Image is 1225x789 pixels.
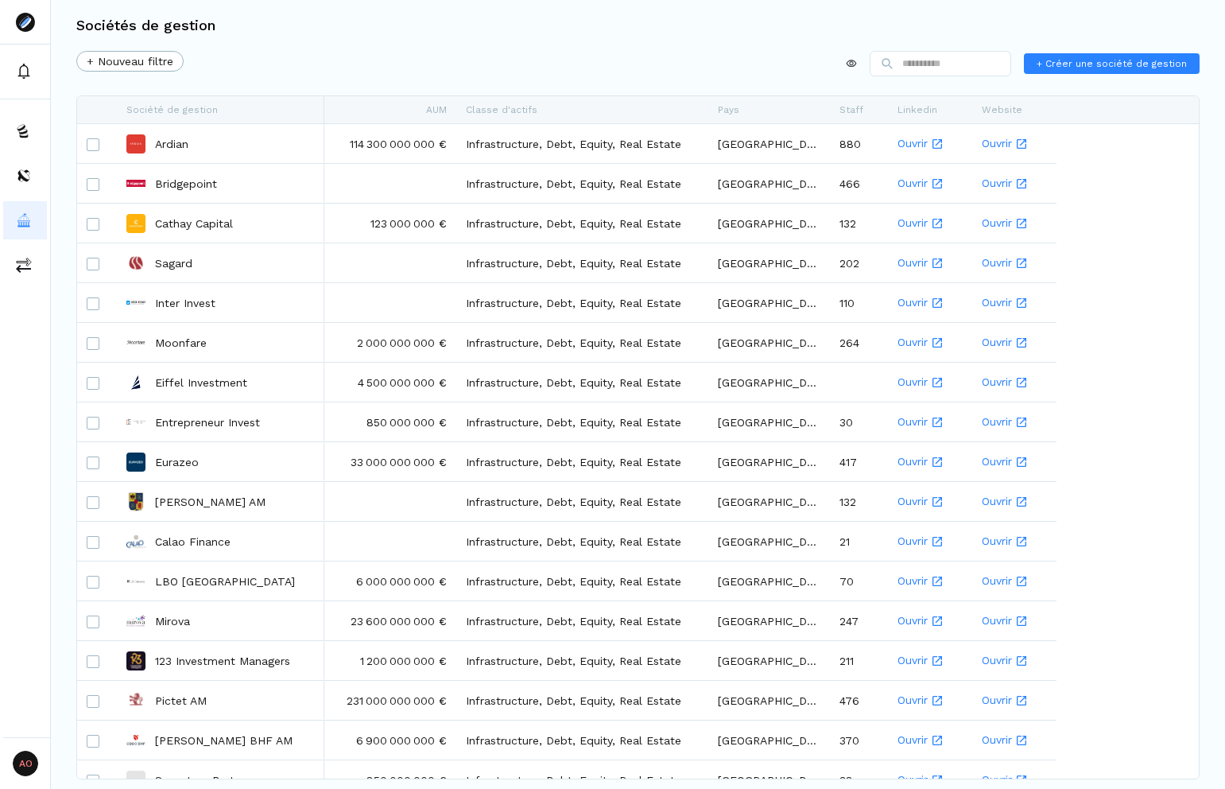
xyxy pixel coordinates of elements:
a: Ouvrir [982,165,1047,202]
div: 2 000 000 000 € [324,323,456,362]
div: [GEOGRAPHIC_DATA] [708,402,830,441]
a: [PERSON_NAME] AM [155,494,266,510]
a: Seventure Partners [155,772,257,788]
div: Infrastructure, Debt, Equity, Real Estate [456,124,708,163]
div: 1 200 000 000 € [324,641,456,680]
div: 370 [830,721,888,760]
p: Cathay Capital [155,216,233,231]
div: [GEOGRAPHIC_DATA] [708,641,830,680]
img: Bridgepoint [126,174,145,193]
div: 30 [830,402,888,441]
div: 211 [830,641,888,680]
span: AO [13,751,38,776]
div: [GEOGRAPHIC_DATA] [708,482,830,521]
img: asset-managers [16,212,32,228]
a: Moonfare [155,335,207,351]
a: Bridgepoint [155,176,217,192]
a: distributors [3,157,47,195]
a: Calao Finance [155,534,231,550]
div: 33 000 000 000 € [324,442,456,481]
div: [GEOGRAPHIC_DATA] [708,204,830,243]
div: Infrastructure, Debt, Equity, Real Estate [456,442,708,481]
div: Infrastructure, Debt, Equity, Real Estate [456,522,708,561]
a: Eiffel Investment [155,375,247,391]
div: Infrastructure, Debt, Equity, Real Estate [456,164,708,203]
span: Classe d'actifs [466,104,537,115]
button: + Créer une société de gestion [1024,53,1200,74]
div: Infrastructure, Debt, Equity, Real Estate [456,681,708,720]
img: Mirova [126,612,145,631]
a: Ouvrir [897,483,963,520]
div: [GEOGRAPHIC_DATA] [708,442,830,481]
div: 70 [830,562,888,600]
div: [GEOGRAPHIC_DATA] [708,681,830,720]
img: Eurazeo [126,453,145,472]
img: commissions [16,257,32,273]
a: Ouvrir [982,523,1047,560]
img: Inter Invest [126,293,145,313]
div: 476 [830,681,888,720]
img: Edmond de Rothschild AM [126,492,145,511]
div: [GEOGRAPHIC_DATA] [708,721,830,760]
div: 850 000 000 € [324,402,456,441]
a: Ouvrir [982,125,1047,162]
a: Ouvrir [982,483,1047,520]
div: [GEOGRAPHIC_DATA] [708,323,830,362]
span: Website [982,104,1022,115]
a: Ouvrir [897,284,963,321]
img: 123 Investment Managers [126,651,145,670]
div: 247 [830,601,888,640]
div: Infrastructure, Debt, Equity, Real Estate [456,402,708,441]
div: Infrastructure, Debt, Equity, Real Estate [456,204,708,243]
a: Ouvrir [982,284,1047,321]
a: Pictet AM [155,693,207,709]
div: [GEOGRAPHIC_DATA] [708,562,830,600]
span: Staff [839,104,863,115]
p: Mirova [155,613,190,629]
div: [GEOGRAPHIC_DATA] [708,243,830,282]
div: 231 000 000 000 € [324,681,456,720]
a: Ouvrir [897,602,963,639]
span: Pays [718,104,739,115]
p: LBO [GEOGRAPHIC_DATA] [155,573,295,589]
a: Ouvrir [982,204,1047,242]
div: 6 000 000 000 € [324,562,456,600]
img: Moonfare [126,333,145,352]
a: Ardian [155,136,188,152]
span: + Nouveau filtre [87,53,173,70]
a: Ouvrir [897,165,963,202]
a: Ouvrir [982,403,1047,441]
div: Infrastructure, Debt, Equity, Real Estate [456,243,708,282]
div: [GEOGRAPHIC_DATA] [708,283,830,322]
a: Sagard [155,255,192,271]
button: asset-managers [3,201,47,239]
img: Eiffel Investment [126,373,145,392]
a: Ouvrir [897,244,963,282]
a: Ouvrir [897,721,963,759]
a: Ouvrir [982,682,1047,719]
a: Ouvrir [982,324,1047,361]
div: [GEOGRAPHIC_DATA] [708,363,830,402]
div: 466 [830,164,888,203]
div: Infrastructure, Debt, Equity, Real Estate [456,562,708,600]
div: Infrastructure, Debt, Equity, Real Estate [456,482,708,521]
a: Inter Invest [155,295,215,311]
img: Entrepreneur Invest [126,413,145,432]
a: Ouvrir [982,244,1047,282]
a: funds [3,112,47,150]
span: Linkedin [897,104,937,115]
img: Calao Finance [126,532,145,551]
a: Eurazeo [155,454,199,470]
div: 132 [830,204,888,243]
a: 123 Investment Managers [155,653,290,669]
div: 880 [830,124,888,163]
div: Infrastructure, Debt, Equity, Real Estate [456,641,708,680]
